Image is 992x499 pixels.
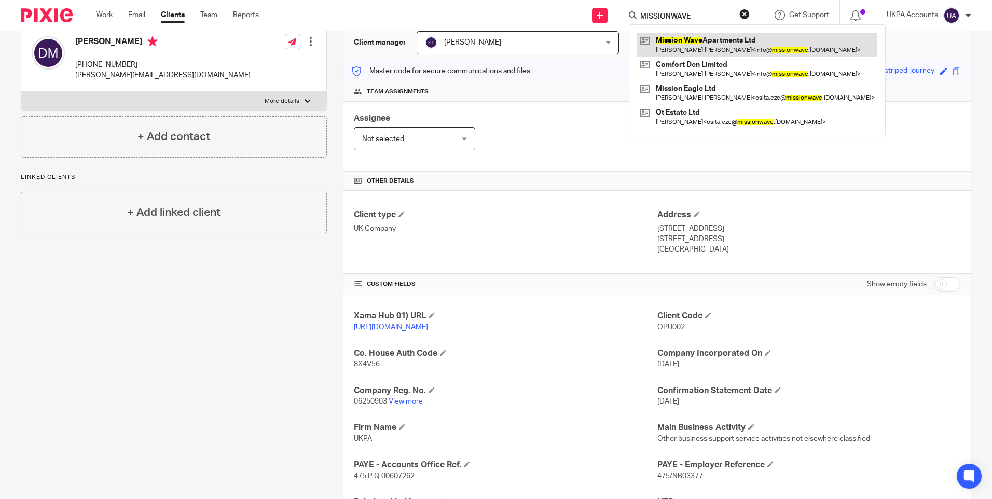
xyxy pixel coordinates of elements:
[21,173,327,182] p: Linked clients
[137,129,210,145] h4: + Add contact
[389,398,423,405] a: View more
[233,10,259,20] a: Reports
[657,348,960,359] h4: Company Incorporated On
[367,88,429,96] span: Team assignments
[354,224,657,234] p: UK Company
[657,398,679,405] span: [DATE]
[425,36,437,49] img: svg%3E
[354,311,657,322] h4: Xama Hub 01) URL
[887,10,938,20] p: UKPA Accounts
[739,9,750,19] button: Clear
[21,8,73,22] img: Pixie
[657,460,960,470] h4: PAYE - Employer Reference
[657,324,685,331] span: OPU002
[657,210,960,220] h4: Address
[657,422,960,433] h4: Main Business Activity
[75,70,251,80] p: [PERSON_NAME][EMAIL_ADDRESS][DOMAIN_NAME]
[147,36,158,47] i: Primary
[128,10,145,20] a: Email
[657,435,870,442] span: Other business support service activities not elsewhere classified
[354,280,657,288] h4: CUSTOM FIELDS
[354,348,657,359] h4: Co. House Auth Code
[354,37,406,48] h3: Client manager
[354,324,428,331] a: [URL][DOMAIN_NAME]
[354,210,657,220] h4: Client type
[943,7,960,24] img: svg%3E
[354,361,380,368] span: 8X4V56
[832,65,934,77] div: governing-ruby-striped-journey
[657,244,960,255] p: [GEOGRAPHIC_DATA]
[657,224,960,234] p: [STREET_ADDRESS]
[354,460,657,470] h4: PAYE - Accounts Office Ref.
[367,177,414,185] span: Other details
[657,385,960,396] h4: Confirmation Statement Date
[867,279,927,289] label: Show empty fields
[161,10,185,20] a: Clients
[354,385,657,396] h4: Company Reg. No.
[657,234,960,244] p: [STREET_ADDRESS]
[351,66,530,76] p: Master code for secure communications and files
[75,60,251,70] p: [PHONE_NUMBER]
[96,10,113,20] a: Work
[639,12,733,22] input: Search
[657,311,960,322] h4: Client Code
[75,36,251,49] h4: [PERSON_NAME]
[444,39,501,46] span: [PERSON_NAME]
[200,10,217,20] a: Team
[265,97,299,105] p: More details
[127,204,221,220] h4: + Add linked client
[354,114,390,122] span: Assignee
[354,422,657,433] h4: Firm Name
[32,36,65,70] img: svg%3E
[362,135,404,143] span: Not selected
[354,398,387,405] span: 06250903
[657,361,679,368] span: [DATE]
[789,11,829,19] span: Get Support
[354,435,372,442] span: UKPA
[657,473,703,480] span: 475/NB03377
[354,473,415,480] span: 475 P Q 00607262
